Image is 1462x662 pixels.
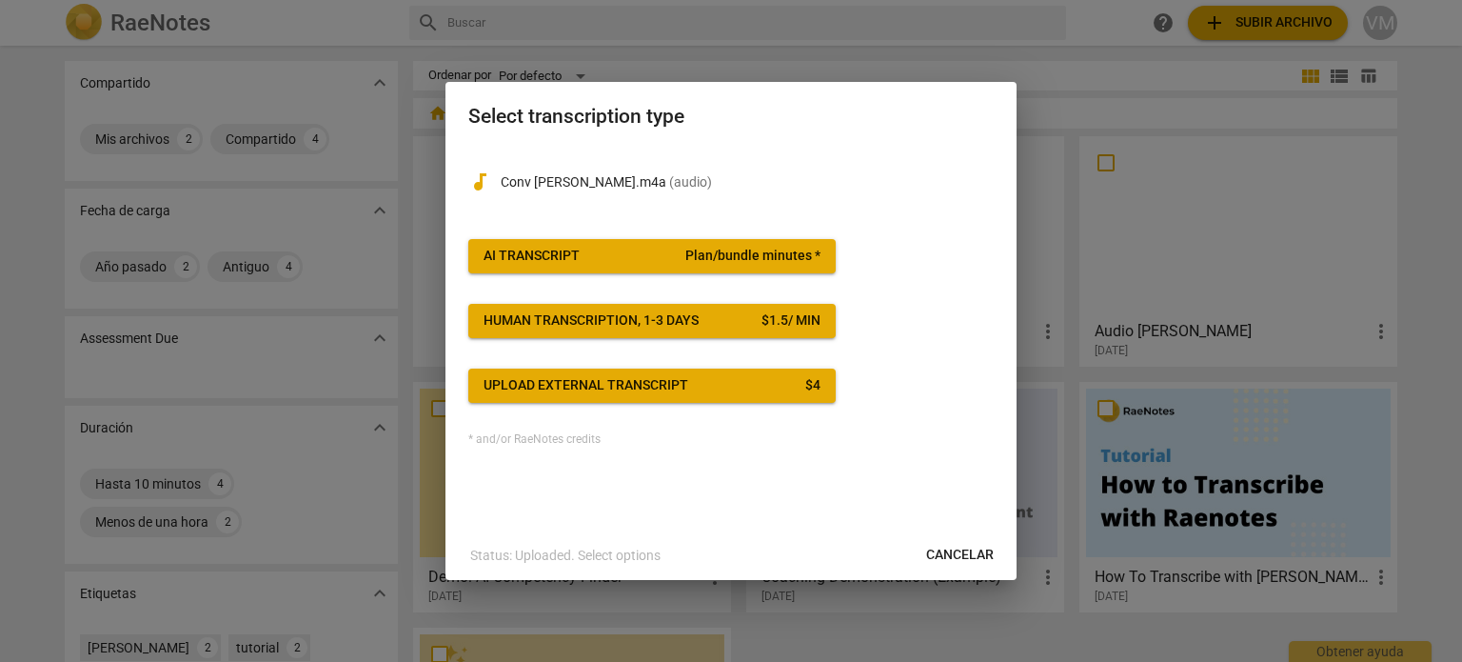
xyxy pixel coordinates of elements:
button: AI TranscriptPlan/bundle minutes * [468,239,836,273]
div: AI Transcript [484,247,580,266]
span: audiotrack [468,171,491,193]
div: Human transcription, 1-3 days [484,311,699,331]
span: Cancelar [926,546,994,565]
p: Status: Uploaded. Select options [470,546,661,566]
div: * and/or RaeNotes credits [468,433,994,447]
div: Upload external transcript [484,376,688,395]
div: $ 4 [805,376,820,395]
span: ( audio ) [669,174,712,190]
span: Plan/bundle minutes * [685,247,820,266]
button: Cancelar [911,538,1009,572]
div: $ 1.5 / min [761,311,820,331]
button: Human transcription, 1-3 days$1.5/ min [468,304,836,338]
p: Conv vivi joha.m4a(audio) [501,172,994,192]
h2: Select transcription type [468,105,994,129]
button: Upload external transcript$4 [468,369,836,403]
